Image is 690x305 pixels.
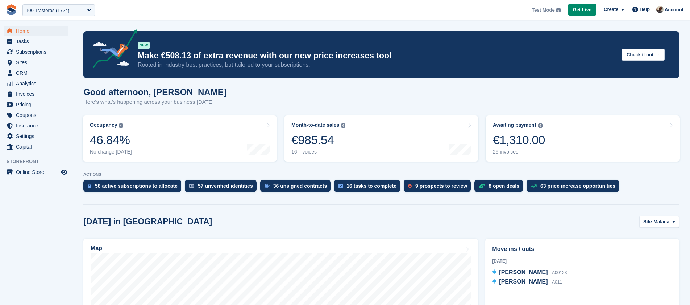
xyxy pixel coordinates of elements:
[341,123,345,128] img: icon-info-grey-7440780725fd019a000dd9b08b2336e03edf1995a4989e88bcd33f0948082b44.svg
[604,6,618,13] span: Create
[656,6,664,13] img: Patrick Blanc
[568,4,596,16] a: Get Live
[479,183,485,188] img: deal-1b604bf984904fb50ccaf53a9ad4b4a5d6e5aea283cecdc64d6e3604feb123c2.svg
[489,183,519,189] div: 8 open deals
[538,123,543,128] img: icon-info-grey-7440780725fd019a000dd9b08b2336e03edf1995a4989e88bcd33f0948082b44.svg
[527,180,623,196] a: 63 price increase opportunities
[640,6,650,13] span: Help
[4,78,68,89] a: menu
[16,121,59,131] span: Insurance
[4,57,68,68] a: menu
[573,6,591,13] span: Get Live
[291,122,339,128] div: Month-to-date sales
[16,78,59,89] span: Analytics
[260,180,334,196] a: 36 unsigned contracts
[138,42,150,49] div: NEW
[16,47,59,57] span: Subscriptions
[7,158,72,165] span: Storefront
[16,36,59,46] span: Tasks
[16,99,59,110] span: Pricing
[91,245,102,252] h2: Map
[90,122,117,128] div: Occupancy
[486,115,680,162] a: Awaiting payment €1,310.00 25 invoices
[265,184,270,188] img: contract_signature_icon-13c848040528278c33f63329250d36e43548de30e8caae1d1a13099fd9432cc5.svg
[531,184,537,188] img: price_increase_opportunities-93ffe204e8149a01c8c9dc8f82e8f89637d9d84a8eef4429ea346261dce0b2c0.svg
[16,167,59,177] span: Online Store
[83,87,226,97] h1: Good afternoon, [PERSON_NAME]
[4,47,68,57] a: menu
[499,269,548,275] span: [PERSON_NAME]
[16,89,59,99] span: Invoices
[4,99,68,110] a: menu
[499,278,548,285] span: [PERSON_NAME]
[83,98,226,106] p: Here's what's happening across your business [DATE]
[346,183,396,189] div: 16 tasks to complete
[83,115,277,162] a: Occupancy 46.84% No change [DATE]
[622,49,665,61] button: Check it out →
[552,280,562,285] span: A011
[492,258,672,264] div: [DATE]
[88,184,91,188] img: active_subscription_to_allocate_icon-d502201f5373d7db506a760aba3b589e785aa758c864c3986d89f69b8ff3...
[83,172,679,177] p: ACTIONS
[532,7,554,14] span: Test Mode
[540,183,615,189] div: 63 price increase opportunities
[4,131,68,141] a: menu
[6,4,17,15] img: stora-icon-8386f47178a22dfd0bd8f6a31ec36ba5ce8667c1dd55bd0f319d3a0aa187defe.svg
[16,26,59,36] span: Home
[16,142,59,152] span: Capital
[138,61,616,69] p: Rooted in industry best practices, but tailored to your subscriptions.
[643,218,653,225] span: Site:
[493,133,545,147] div: €1,310.00
[4,142,68,152] a: menu
[291,149,345,155] div: 16 invoices
[474,180,527,196] a: 8 open deals
[4,110,68,120] a: menu
[16,131,59,141] span: Settings
[556,8,561,12] img: icon-info-grey-7440780725fd019a000dd9b08b2336e03edf1995a4989e88bcd33f0948082b44.svg
[4,167,68,177] a: menu
[90,149,132,155] div: No change [DATE]
[552,270,567,275] span: A00123
[493,122,536,128] div: Awaiting payment
[404,180,474,196] a: 9 prospects to review
[284,115,478,162] a: Month-to-date sales €985.54 16 invoices
[189,184,194,188] img: verify_identity-adf6edd0f0f0b5bbfe63781bf79b02c33cf7c696d77639b501bdc392416b5a36.svg
[138,50,616,61] p: Make €508.13 of extra revenue with our new price increases tool
[408,184,412,188] img: prospect-51fa495bee0391a8d652442698ab0144808aea92771e9ea1ae160a38d050c398.svg
[90,133,132,147] div: 46.84%
[26,7,70,14] div: 100 Trasteros (1724)
[4,68,68,78] a: menu
[334,180,404,196] a: 16 tasks to complete
[639,216,679,228] button: Site: Malaga
[4,89,68,99] a: menu
[415,183,467,189] div: 9 prospects to review
[4,36,68,46] a: menu
[338,184,343,188] img: task-75834270c22a3079a89374b754ae025e5fb1db73e45f91037f5363f120a921f8.svg
[492,277,562,287] a: [PERSON_NAME] A011
[185,180,260,196] a: 57 unverified identities
[119,123,123,128] img: icon-info-grey-7440780725fd019a000dd9b08b2336e03edf1995a4989e88bcd33f0948082b44.svg
[16,57,59,68] span: Sites
[492,245,672,253] h2: Move ins / outs
[4,26,68,36] a: menu
[665,6,683,13] span: Account
[16,68,59,78] span: CRM
[273,183,327,189] div: 36 unsigned contracts
[87,29,137,71] img: price-adjustments-announcement-icon-8257ccfd72463d97f412b2fc003d46551f7dbcb40ab6d574587a9cd5c0d94...
[4,121,68,131] a: menu
[291,133,345,147] div: €985.54
[198,183,253,189] div: 57 unverified identities
[83,180,185,196] a: 58 active subscriptions to allocate
[653,218,669,225] span: Malaga
[60,168,68,176] a: Preview store
[83,217,212,227] h2: [DATE] in [GEOGRAPHIC_DATA]
[492,268,567,277] a: [PERSON_NAME] A00123
[493,149,545,155] div: 25 invoices
[95,183,178,189] div: 58 active subscriptions to allocate
[16,110,59,120] span: Coupons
